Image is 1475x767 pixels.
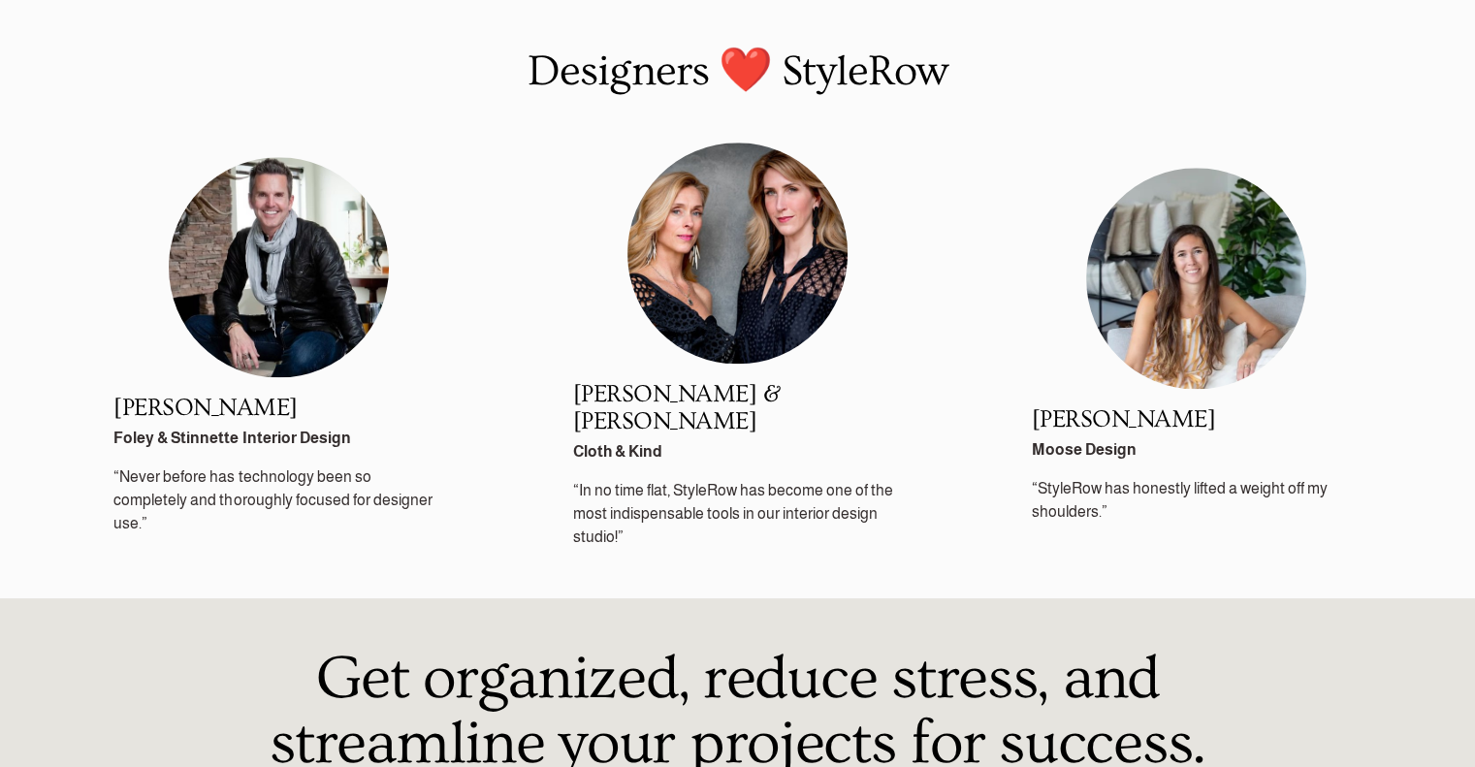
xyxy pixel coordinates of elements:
[113,395,443,423] h2: [PERSON_NAME]
[113,465,443,535] p: “Never before has technology been so completely and thoroughly focused for designer use.”
[1032,477,1362,524] p: “StyleRow has honestly lifted a weight off my shoulders.”
[573,479,903,549] p: “In no time flat, StyleRow has become one of the most indispensable tools in our interior design ...
[573,443,662,460] strong: Cloth & Kind
[113,430,350,446] strong: Foley & Stinnette Interior Design
[573,381,903,436] h2: [PERSON_NAME] & [PERSON_NAME]
[1032,441,1137,458] strong: Moose Design
[59,39,1416,104] p: Designers ❤️ StyleRow
[1032,406,1362,434] h2: [PERSON_NAME]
